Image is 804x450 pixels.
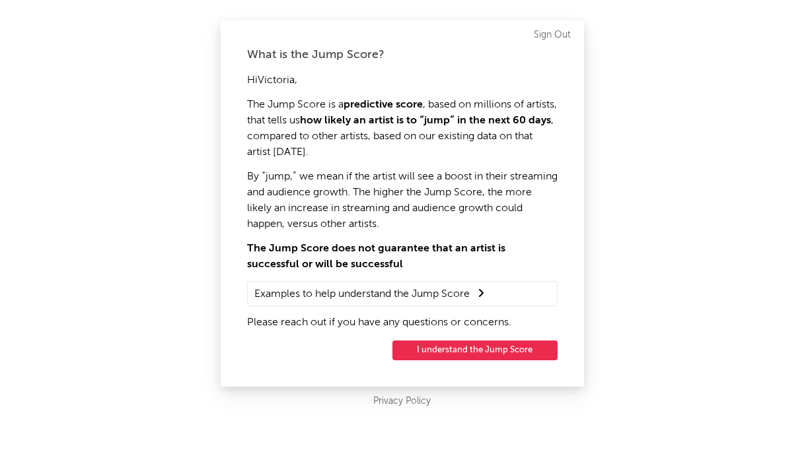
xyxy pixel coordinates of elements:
[247,169,558,232] p: By “jump,” we mean if the artist will see a boost in their streaming and audience growth. The hig...
[247,97,558,160] p: The Jump Score is a , based on millions of artists, that tells us , compared to other artists, ba...
[247,47,558,63] div: What is the Jump Score?
[254,285,550,302] summary: Examples to help understand the Jump Score
[247,243,505,270] strong: The Jump Score does not guarantee that an artist is successful or will be successful
[534,27,571,43] a: Sign Out
[247,315,558,331] p: Please reach out if you have any questions or concerns.
[373,393,431,410] a: Privacy Policy
[344,100,423,110] strong: predictive score
[247,73,558,88] p: Hi Victoria ,
[300,115,551,126] strong: how likely an artist is to “jump” in the next 60 days
[392,340,558,360] button: I understand the Jump Score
